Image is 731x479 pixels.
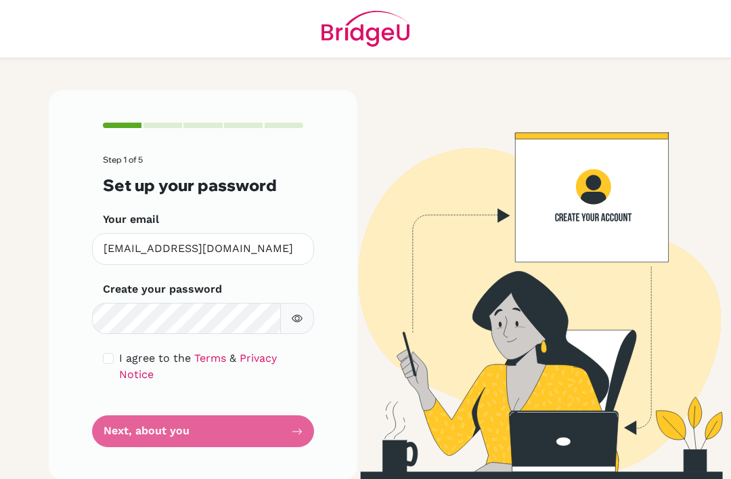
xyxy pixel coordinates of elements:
label: Create your password [103,281,222,297]
a: Terms [194,352,226,365]
label: Your email [103,211,159,228]
span: Step 1 of 5 [103,154,143,165]
h3: Set up your password [103,175,303,194]
span: I agree to the [119,352,191,365]
input: Insert your email* [92,233,314,265]
span: & [229,352,236,365]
